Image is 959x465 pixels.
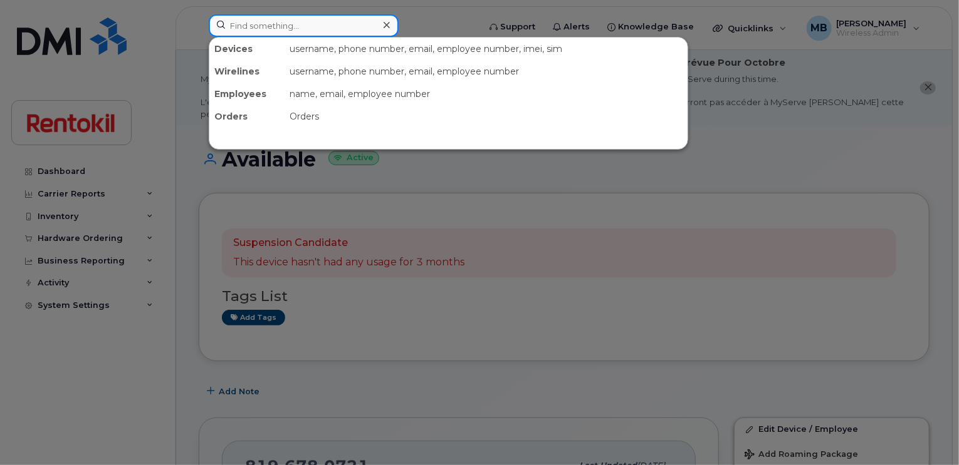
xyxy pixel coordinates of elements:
[209,38,285,60] div: Devices
[285,60,688,83] div: username, phone number, email, employee number
[209,83,285,105] div: Employees
[285,83,688,105] div: name, email, employee number
[209,105,285,128] div: Orders
[285,38,688,60] div: username, phone number, email, employee number, imei, sim
[209,60,285,83] div: Wirelines
[285,105,688,128] div: Orders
